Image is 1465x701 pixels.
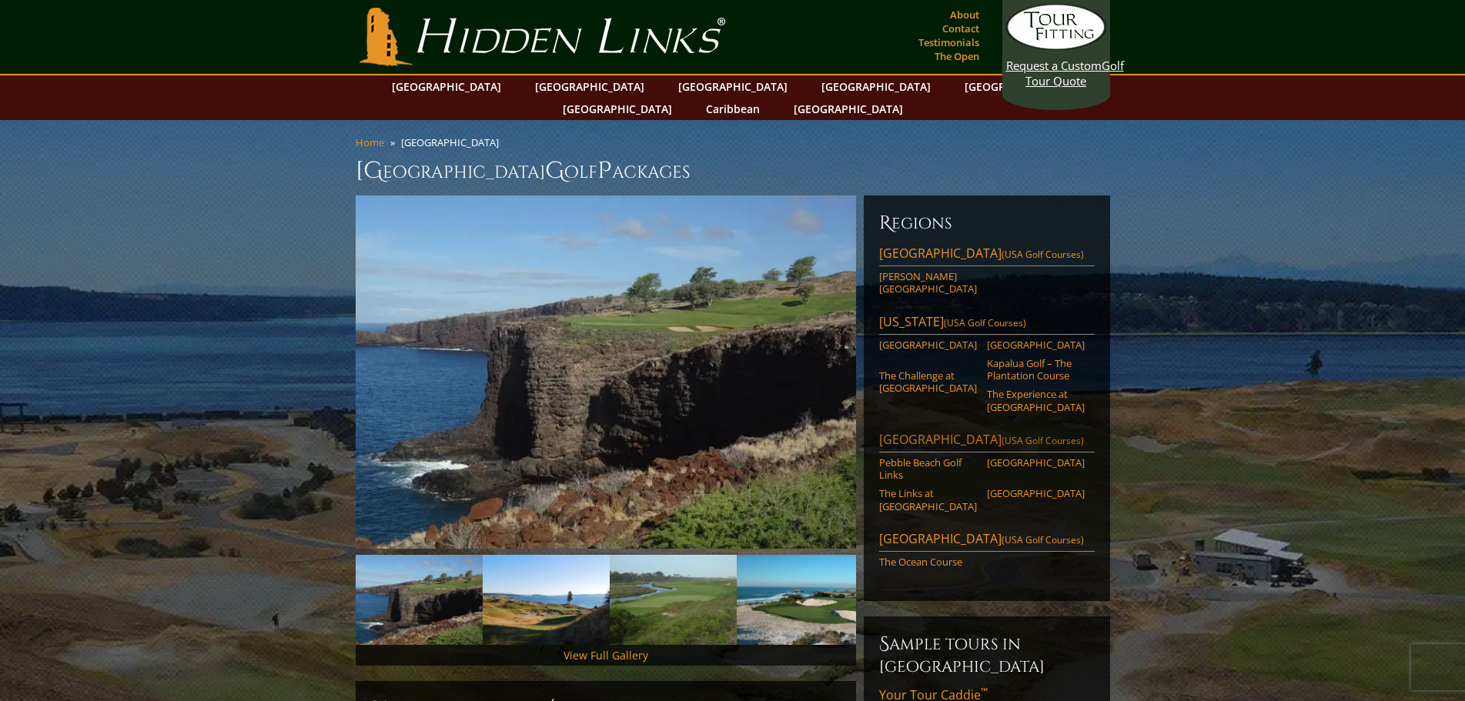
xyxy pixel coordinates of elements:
[879,556,977,568] a: The Ocean Course
[555,98,680,120] a: [GEOGRAPHIC_DATA]
[987,487,1085,499] a: [GEOGRAPHIC_DATA]
[814,75,938,98] a: [GEOGRAPHIC_DATA]
[879,530,1095,552] a: [GEOGRAPHIC_DATA](USA Golf Courses)
[879,632,1095,677] h6: Sample Tours in [GEOGRAPHIC_DATA]
[786,98,911,120] a: [GEOGRAPHIC_DATA]
[987,339,1085,351] a: [GEOGRAPHIC_DATA]
[879,456,977,482] a: Pebble Beach Golf Links
[597,155,612,186] span: P
[957,75,1082,98] a: [GEOGRAPHIC_DATA]
[401,135,505,149] li: [GEOGRAPHIC_DATA]
[879,431,1095,452] a: [GEOGRAPHIC_DATA](USA Golf Courses)
[384,75,509,98] a: [GEOGRAPHIC_DATA]
[545,155,564,186] span: G
[879,245,1095,266] a: [GEOGRAPHIC_DATA](USA Golf Courses)
[981,685,988,698] sup: ™
[698,98,768,120] a: Caribbean
[938,18,983,39] a: Contact
[946,4,983,25] a: About
[879,369,977,395] a: The Challenge at [GEOGRAPHIC_DATA]
[879,270,977,295] a: [PERSON_NAME][GEOGRAPHIC_DATA]
[879,339,977,351] a: [GEOGRAPHIC_DATA]
[356,155,1110,186] h1: [GEOGRAPHIC_DATA] olf ackages
[987,357,1085,382] a: Kapalua Golf – The Plantation Course
[1002,533,1084,546] span: (USA Golf Courses)
[564,648,648,663] a: View Full Gallery
[944,316,1026,329] span: (USA Golf Courses)
[1002,434,1084,447] span: (USA Golf Courses)
[1002,248,1084,261] span: (USA Golf Courses)
[356,135,384,149] a: Home
[671,75,795,98] a: [GEOGRAPHIC_DATA]
[987,388,1085,413] a: The Experience at [GEOGRAPHIC_DATA]
[987,456,1085,469] a: [GEOGRAPHIC_DATA]
[931,45,983,67] a: The Open
[879,487,977,512] a: The Links at [GEOGRAPHIC_DATA]
[1006,4,1106,88] a: Request a CustomGolf Tour Quote
[879,211,1095,235] h6: Regions
[527,75,652,98] a: [GEOGRAPHIC_DATA]
[1006,58,1102,73] span: Request a Custom
[915,32,983,53] a: Testimonials
[879,313,1095,335] a: [US_STATE](USA Golf Courses)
